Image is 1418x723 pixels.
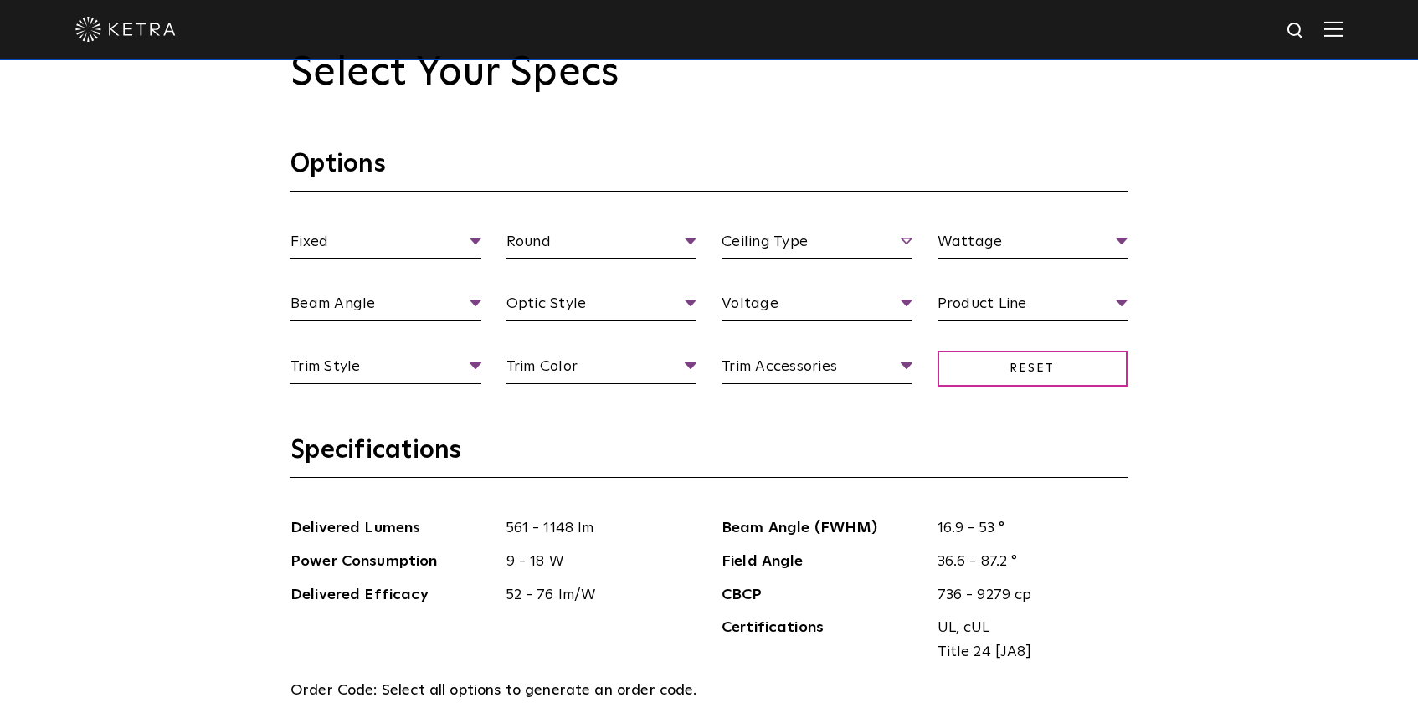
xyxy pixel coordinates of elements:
[925,583,1128,608] span: 736 - 9279 cp
[722,550,925,574] span: Field Angle
[290,148,1128,192] h3: Options
[938,351,1128,387] span: Reset
[925,516,1128,541] span: 16.9 - 53 °
[506,355,697,384] span: Trim Color
[506,230,697,259] span: Round
[494,583,697,608] span: 52 - 76 lm/W
[722,516,925,541] span: Beam Angle (FWHM)
[290,434,1128,478] h3: Specifications
[290,49,1128,98] h2: Select Your Specs
[290,550,494,574] span: Power Consumption
[290,683,378,698] span: Order Code:
[382,683,697,698] span: Select all options to generate an order code.
[290,292,481,321] span: Beam Angle
[938,640,1116,664] span: Title 24 [JA8]
[494,550,697,574] span: 9 - 18 W
[290,583,494,608] span: Delivered Efficacy
[938,616,1116,640] span: UL, cUL
[938,292,1128,321] span: Product Line
[290,355,481,384] span: Trim Style
[722,230,912,259] span: Ceiling Type
[75,17,176,42] img: ketra-logo-2019-white
[722,292,912,321] span: Voltage
[506,292,697,321] span: Optic Style
[1286,21,1307,42] img: search icon
[938,230,1128,259] span: Wattage
[494,516,697,541] span: 561 - 1148 lm
[722,355,912,384] span: Trim Accessories
[925,550,1128,574] span: 36.6 - 87.2 °
[722,616,925,664] span: Certifications
[1324,21,1343,37] img: Hamburger%20Nav.svg
[722,583,925,608] span: CBCP
[290,230,481,259] span: Fixed
[290,516,494,541] span: Delivered Lumens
